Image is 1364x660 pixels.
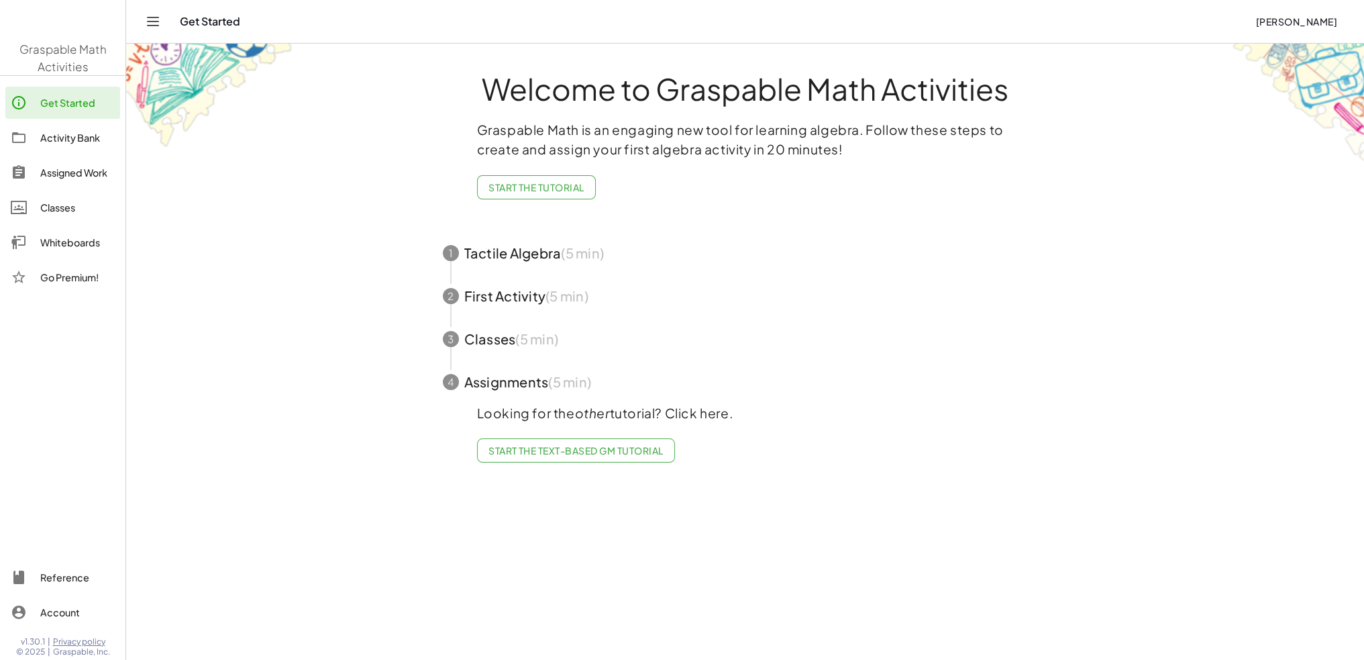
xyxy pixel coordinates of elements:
[16,647,45,657] span: © 2025
[5,561,120,594] a: Reference
[418,73,1073,104] h1: Welcome to Graspable Math Activities
[5,596,120,628] a: Account
[40,199,115,216] div: Classes
[488,444,664,457] span: Start the Text-based GM Tutorial
[477,175,596,199] button: Start the Tutorial
[40,269,115,285] div: Go Premium!
[40,164,115,181] div: Assigned Work
[443,288,459,304] div: 2
[575,405,610,421] em: other
[126,42,294,149] img: get-started-bg-ul-Ceg4j33I.png
[40,604,115,620] div: Account
[427,361,1064,404] button: 4Assignments(5 min)
[477,120,1014,159] p: Graspable Math is an engaging new tool for learning algebra. Follow these steps to create and ass...
[19,42,107,74] span: Graspable Math Activities
[427,275,1064,318] button: 2First Activity(5 min)
[5,191,120,224] a: Classes
[40,130,115,146] div: Activity Bank
[5,87,120,119] a: Get Started
[488,181,584,193] span: Start the Tutorial
[1245,9,1348,34] button: [PERSON_NAME]
[40,95,115,111] div: Get Started
[40,234,115,250] div: Whiteboards
[443,245,459,261] div: 1
[40,569,115,585] div: Reference
[427,232,1064,275] button: 1Tactile Algebra(5 min)
[443,374,459,390] div: 4
[5,122,120,154] a: Activity Bank
[427,318,1064,361] button: 3Classes(5 min)
[477,438,675,463] a: Start the Text-based GM Tutorial
[477,404,1014,423] p: Looking for the tutorial? Click here.
[21,637,45,647] span: v1.30.1
[48,637,50,647] span: |
[1255,15,1337,28] span: [PERSON_NAME]
[5,226,120,258] a: Whiteboards
[53,637,110,647] a: Privacy policy
[48,647,50,657] span: |
[53,647,110,657] span: Graspable, Inc.
[443,331,459,347] div: 3
[5,156,120,189] a: Assigned Work
[142,11,164,32] button: Toggle navigation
